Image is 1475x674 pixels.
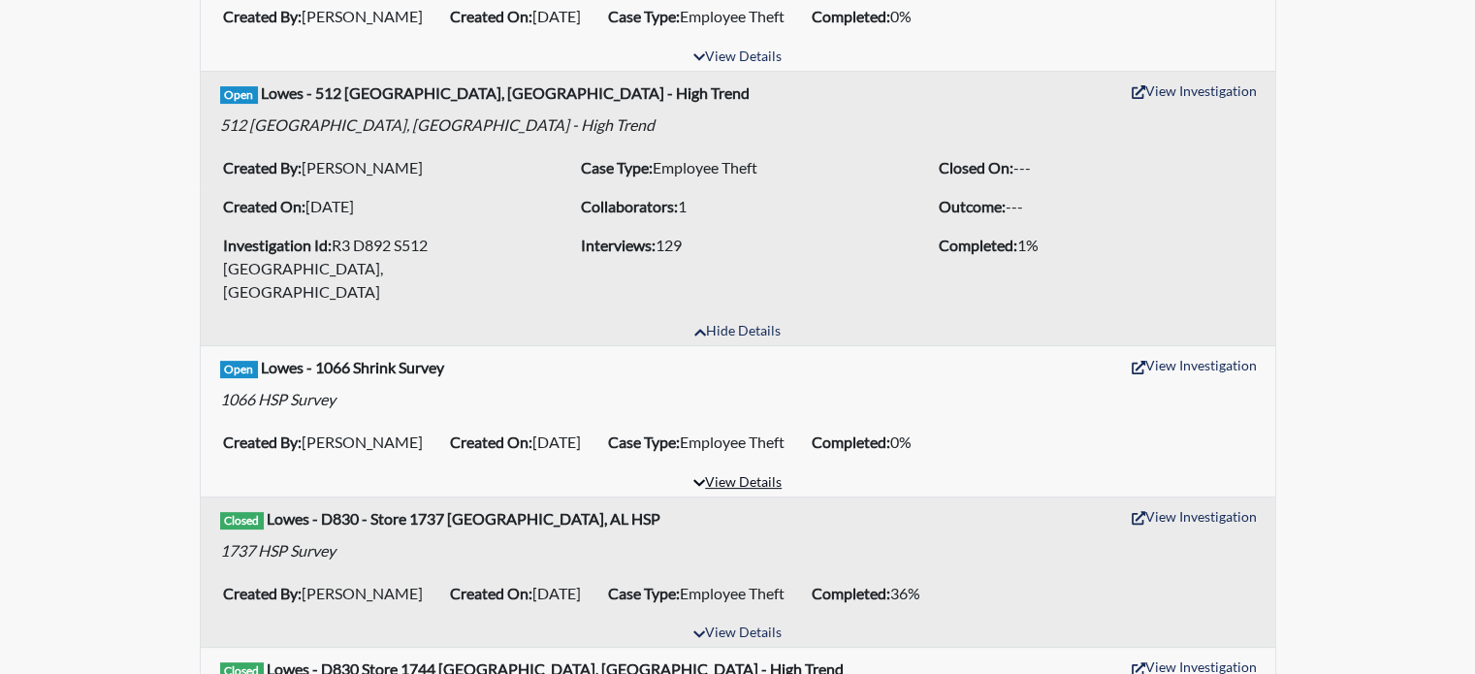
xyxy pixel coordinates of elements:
b: Lowes - 1066 Shrink Survey [261,358,444,376]
span: Open [220,361,259,378]
li: Employee Theft [600,1,804,32]
li: 1% [931,230,1260,261]
button: View Investigation [1123,76,1266,106]
li: --- [931,191,1260,222]
button: View Details [685,45,790,71]
li: --- [931,152,1260,183]
li: [PERSON_NAME] [215,152,544,183]
li: [PERSON_NAME] [215,1,442,32]
li: 36% [804,578,940,609]
b: Completed: [812,433,890,451]
b: Outcome: [939,197,1006,215]
b: Completed: [812,584,890,602]
b: Case Type: [608,433,680,451]
b: Created By: [223,433,302,451]
b: Case Type: [608,584,680,602]
b: Created On: [450,433,532,451]
li: [PERSON_NAME] [215,578,442,609]
button: Hide Details [686,319,789,345]
em: 1066 HSP Survey [220,390,336,408]
b: Created By: [223,7,302,25]
b: Case Type: [581,158,653,177]
b: Created By: [223,584,302,602]
li: 129 [573,230,902,261]
li: Employee Theft [600,427,804,458]
li: Employee Theft [573,152,902,183]
button: View Details [685,470,790,497]
li: [PERSON_NAME] [215,427,442,458]
li: [DATE] [442,427,600,458]
b: Created On: [450,584,532,602]
li: 1 [573,191,902,222]
b: Created On: [223,197,305,215]
li: 0% [804,1,931,32]
b: Closed On: [939,158,1013,177]
b: Investigation Id: [223,236,332,254]
button: View Investigation [1123,501,1266,531]
b: Completed: [812,7,890,25]
button: View Details [685,621,790,647]
b: Collaborators: [581,197,678,215]
b: Interviews: [581,236,656,254]
span: Closed [220,512,265,530]
em: 512 [GEOGRAPHIC_DATA], [GEOGRAPHIC_DATA] - High Trend [220,115,655,134]
li: R3 D892 S512 [GEOGRAPHIC_DATA], [GEOGRAPHIC_DATA] [215,230,544,307]
button: View Investigation [1123,350,1266,380]
li: [DATE] [442,578,600,609]
span: Open [220,86,259,104]
b: Created By: [223,158,302,177]
li: [DATE] [442,1,600,32]
li: [DATE] [215,191,544,222]
b: Completed: [939,236,1017,254]
b: Lowes - 512 [GEOGRAPHIC_DATA], [GEOGRAPHIC_DATA] - High Trend [261,83,750,102]
li: Employee Theft [600,578,804,609]
b: Case Type: [608,7,680,25]
b: Created On: [450,7,532,25]
b: Lowes - D830 - Store 1737 [GEOGRAPHIC_DATA], AL HSP [267,509,660,528]
li: 0% [804,427,931,458]
em: 1737 HSP Survey [220,541,336,560]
